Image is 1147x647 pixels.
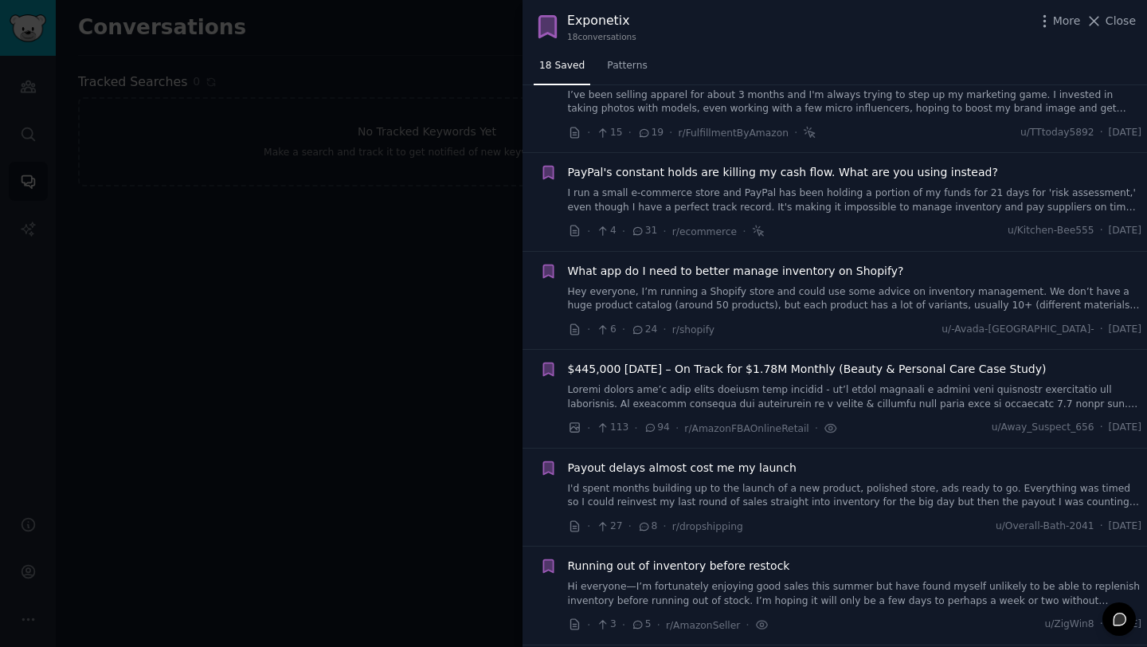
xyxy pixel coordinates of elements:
span: [DATE] [1109,224,1141,238]
span: · [587,420,590,437]
div: Exponetix [567,11,636,31]
span: r/shopify [672,324,714,335]
a: $445,000 [DATE] – On Track for $1.78M Monthly (Beauty & Personal Care Case Study) [568,361,1047,378]
a: Hi everyone—I’m fortunately enjoying good sales this summer but have found myself unlikely to be ... [568,580,1142,608]
span: r/FulfillmentByAmazon [679,127,789,139]
span: · [663,223,666,240]
span: · [663,518,666,535]
span: 8 [637,520,657,534]
span: r/AmazonSeller [666,620,740,631]
span: · [1100,126,1103,140]
span: · [628,124,632,141]
div: 18 conversation s [567,31,636,42]
span: 27 [596,520,622,534]
span: 31 [631,224,657,238]
span: · [622,223,625,240]
span: · [587,321,590,338]
span: · [815,420,818,437]
span: · [587,124,590,141]
span: · [742,223,746,240]
span: 19 [637,126,664,140]
a: I'd spent months building up to the launch of a new product, polished store, ads ready to go. Eve... [568,482,1142,510]
span: u/Away_Suspect_656 [992,421,1094,435]
span: · [675,420,679,437]
span: · [1100,224,1103,238]
span: [DATE] [1109,421,1141,435]
span: 94 [644,421,670,435]
span: 3 [596,618,616,632]
a: Payout delays almost cost me my launch [568,460,797,476]
a: What app do I need to better manage inventory on Shopify? [568,263,904,280]
a: I run a small e-commerce store and PayPal has been holding a portion of my funds for 21 days for ... [568,186,1142,214]
span: · [1100,421,1103,435]
span: · [1100,618,1103,632]
a: Running out of inventory before restock [568,558,790,574]
span: [DATE] [1109,323,1141,337]
span: 18 Saved [539,59,585,73]
span: · [657,617,660,633]
span: r/ecommerce [672,226,737,237]
a: Patterns [601,53,652,86]
span: u/ZigWin8 [1044,618,1094,632]
a: PayPal's constant holds are killing my cash flow. What are you using instead? [568,164,998,181]
span: · [794,124,797,141]
span: u/Kitchen-Bee555 [1008,224,1094,238]
span: · [587,223,590,240]
button: Close [1086,13,1136,29]
span: 4 [596,224,616,238]
span: · [587,617,590,633]
span: 6 [596,323,616,337]
button: More [1036,13,1081,29]
span: [DATE] [1109,520,1141,534]
span: u/TTtoday5892 [1020,126,1094,140]
span: r/dropshipping [672,521,743,532]
span: Patterns [607,59,647,73]
span: [DATE] [1109,126,1141,140]
span: · [663,321,666,338]
span: · [628,518,632,535]
a: Hey everyone, I’m running a Shopify store and could use some advice on inventory management. We d... [568,285,1142,313]
span: 15 [596,126,622,140]
span: · [634,420,637,437]
span: · [622,617,625,633]
span: u/Overall-Bath-2041 [996,520,1094,534]
span: · [746,617,749,633]
a: Loremi dolors ame’c adip elits doeiusm temp incidid - ut’l etdol magnaali e admini veni quisnostr... [568,383,1142,411]
span: 5 [631,618,651,632]
span: · [1100,323,1103,337]
span: More [1053,13,1081,29]
span: · [622,321,625,338]
span: 113 [596,421,628,435]
span: · [587,518,590,535]
span: · [1100,520,1103,534]
a: 18 Saved [534,53,590,86]
span: 24 [631,323,657,337]
a: I’ve been selling apparel for about 3 months and I'm always trying to step up my marketing game. ... [568,88,1142,116]
span: · [669,124,672,141]
span: r/AmazonFBAOnlineRetail [684,423,808,434]
span: Close [1106,13,1136,29]
span: u/-Avada-[GEOGRAPHIC_DATA]- [941,323,1094,337]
